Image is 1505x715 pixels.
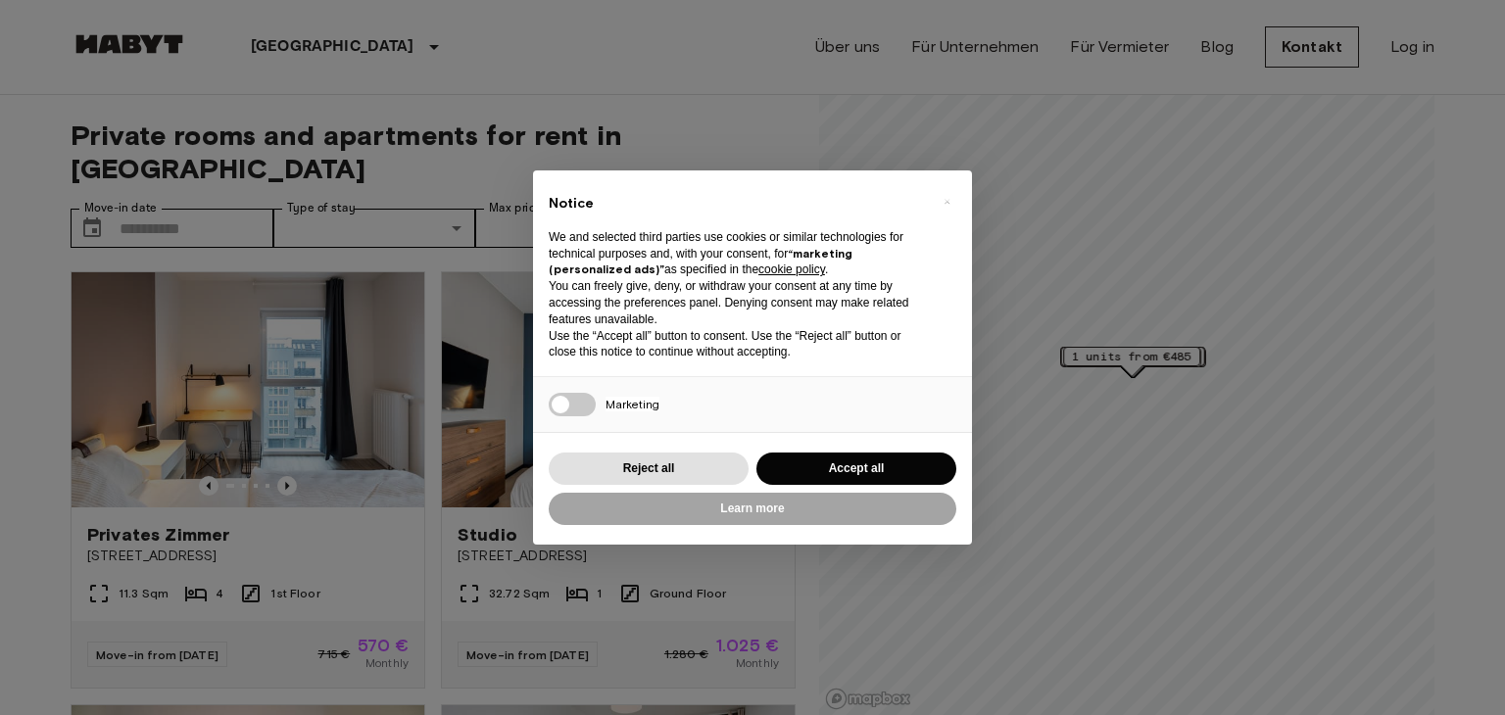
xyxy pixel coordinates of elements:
[549,453,749,485] button: Reject all
[758,262,825,276] a: cookie policy
[931,186,962,217] button: Close this notice
[549,278,925,327] p: You can freely give, deny, or withdraw your consent at any time by accessing the preferences pane...
[549,328,925,361] p: Use the “Accept all” button to consent. Use the “Reject all” button or close this notice to conti...
[756,453,956,485] button: Accept all
[549,194,925,214] h2: Notice
[549,229,925,278] p: We and selected third parties use cookies or similar technologies for technical purposes and, wit...
[944,190,950,214] span: ×
[606,397,659,411] span: Marketing
[549,246,852,277] strong: “marketing (personalized ads)”
[549,493,956,525] button: Learn more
